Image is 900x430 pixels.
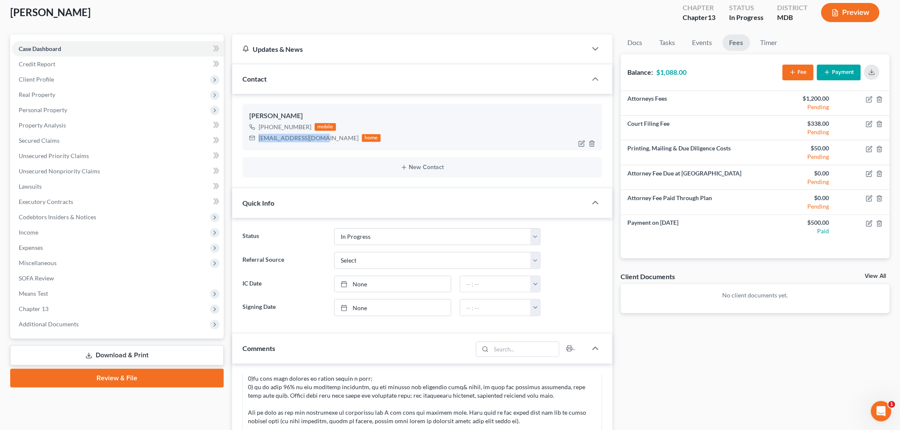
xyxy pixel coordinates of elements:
[628,291,883,300] p: No client documents yet.
[315,123,336,131] div: mobile
[621,116,755,140] td: Court Filing Fee
[762,153,829,161] div: Pending
[723,34,750,51] a: Fees
[12,41,224,57] a: Case Dashboard
[19,320,79,328] span: Additional Documents
[762,119,829,128] div: $338.00
[621,140,755,165] td: Printing, Mailing & Due Diligence Costs
[762,178,829,186] div: Pending
[10,369,224,388] a: Review & File
[238,252,330,269] label: Referral Source
[762,94,829,103] div: $1,200.00
[817,65,861,80] button: Payment
[777,13,808,23] div: MDB
[686,34,719,51] a: Events
[762,194,829,202] div: $0.00
[19,244,43,251] span: Expenses
[657,68,687,76] strong: $1,088.00
[238,276,330,293] label: IC Date
[19,198,73,205] span: Executory Contracts
[19,213,96,221] span: Codebtors Insiders & Notices
[19,152,89,159] span: Unsecured Priority Claims
[19,167,100,175] span: Unsecured Nonpriority Claims
[242,199,274,207] span: Quick Info
[754,34,784,51] a: Timer
[460,300,531,316] input: -- : --
[238,299,330,316] label: Signing Date
[621,190,755,215] td: Attorney Fee Paid Through Plan
[621,34,649,51] a: Docs
[19,76,54,83] span: Client Profile
[12,148,224,164] a: Unsecured Priority Claims
[19,305,48,312] span: Chapter 13
[708,13,715,21] span: 13
[242,75,267,83] span: Contact
[762,144,829,153] div: $50.00
[621,165,755,190] td: Attorney Fee Due at [GEOGRAPHIC_DATA]
[19,259,57,266] span: Miscellaneous
[683,13,715,23] div: Chapter
[777,3,808,13] div: District
[19,183,42,190] span: Lawsuits
[12,164,224,179] a: Unsecured Nonpriority Claims
[628,68,653,76] strong: Balance:
[259,134,359,142] div: [EMAIL_ADDRESS][DOMAIN_NAME]
[491,342,559,356] input: Search...
[362,134,381,142] div: home
[19,45,61,52] span: Case Dashboard
[12,271,224,286] a: SOFA Review
[19,290,48,297] span: Means Test
[762,227,829,235] div: Paid
[762,128,829,136] div: Pending
[238,228,330,245] label: Status
[460,276,531,292] input: -- : --
[259,123,311,131] div: [PHONE_NUMBER]
[762,103,829,111] div: Pending
[10,345,224,365] a: Download & Print
[19,60,55,68] span: Credit Report
[683,3,715,13] div: Chapter
[249,164,595,171] button: New Contact
[783,65,814,80] button: Fee
[762,218,829,227] div: $500.00
[865,273,886,279] a: View All
[242,344,275,352] span: Comments
[821,3,880,22] button: Preview
[19,122,66,129] span: Property Analysis
[242,45,577,54] div: Updates & News
[621,272,675,281] div: Client Documents
[653,34,682,51] a: Tasks
[871,401,891,422] iframe: Intercom live chat
[19,91,55,98] span: Real Property
[762,169,829,178] div: $0.00
[889,401,895,408] span: 1
[729,3,763,13] div: Status
[10,6,91,18] span: [PERSON_NAME]
[19,137,60,144] span: Secured Claims
[729,13,763,23] div: In Progress
[249,111,595,121] div: [PERSON_NAME]
[621,215,755,239] td: Payment on [DATE]
[12,118,224,133] a: Property Analysis
[335,300,451,316] a: None
[12,57,224,72] a: Credit Report
[19,106,67,113] span: Personal Property
[19,274,54,282] span: SOFA Review
[12,194,224,209] a: Executory Contracts
[335,276,451,292] a: None
[762,202,829,211] div: Pending
[19,229,38,236] span: Income
[12,179,224,194] a: Lawsuits
[621,91,755,116] td: Attorneys Fees
[12,133,224,148] a: Secured Claims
